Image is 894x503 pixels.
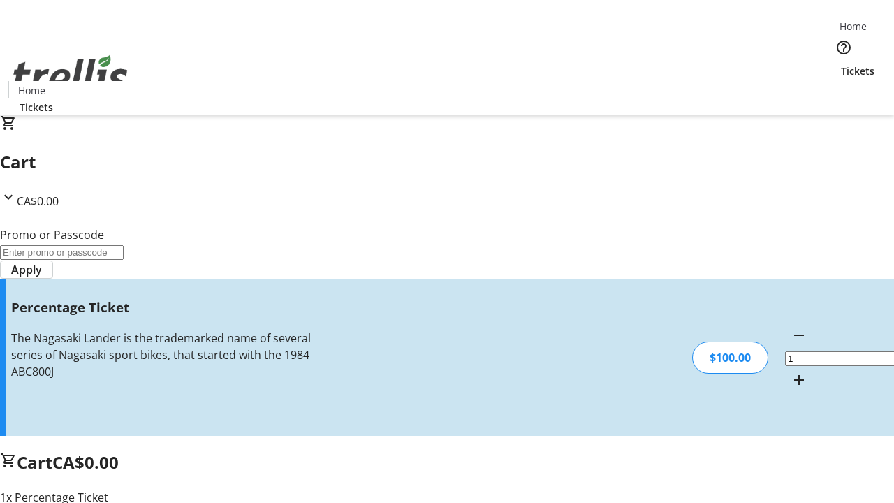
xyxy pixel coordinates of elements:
[841,64,874,78] span: Tickets
[8,100,64,115] a: Tickets
[18,83,45,98] span: Home
[830,19,875,34] a: Home
[785,366,813,394] button: Increment by one
[11,298,316,317] h3: Percentage Ticket
[9,83,54,98] a: Home
[830,78,858,106] button: Cart
[692,342,768,374] div: $100.00
[830,34,858,61] button: Help
[8,40,133,110] img: Orient E2E Organization 9Q2YxE4x4I's Logo
[52,451,119,474] span: CA$0.00
[830,64,886,78] a: Tickets
[17,194,59,209] span: CA$0.00
[20,100,53,115] span: Tickets
[11,330,316,380] div: The Nagasaki Lander is the trademarked name of several series of Nagasaki sport bikes, that start...
[840,19,867,34] span: Home
[785,321,813,349] button: Decrement by one
[11,261,42,278] span: Apply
